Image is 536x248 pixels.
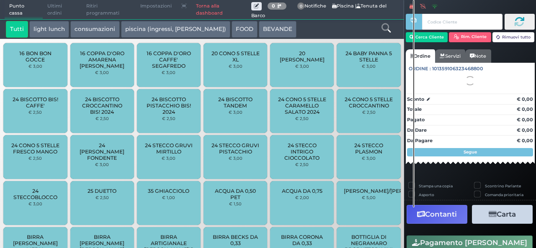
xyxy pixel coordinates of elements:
a: Servizi [435,49,465,63]
button: Cerca Cliente [406,32,448,42]
span: 0 [297,3,305,10]
a: Ordine [406,49,435,63]
button: consumazioni [70,21,119,38]
span: 24 [PERSON_NAME] FONDENTE [77,142,127,161]
input: Codice Cliente [422,14,502,30]
small: € 3,00 [28,201,42,206]
span: 24 BABY PANNA 5 STELLE [344,50,394,63]
button: Contanti [407,205,467,224]
span: 16 COPPA D'ORO AMARENA [PERSON_NAME] [77,50,127,69]
small: € 3,00 [229,64,242,69]
small: € 3,00 [229,156,242,161]
span: 16 BON BON GOCCE [10,50,60,63]
small: € 2,50 [95,195,109,200]
button: Carta [472,205,533,224]
b: 0 [272,3,275,9]
small: € 1,50 [229,201,242,206]
strong: Da Pagare [407,138,433,143]
small: € 2,50 [295,162,309,167]
span: Ritiri programmati [82,0,136,19]
span: 20 CONO 5 STELLE XL [211,50,260,63]
span: 24 BISCOTTO PISTACCHIO BIS! 2024 [144,96,194,115]
span: 24 STECCOBLOCCO [10,188,60,200]
small: € 3,00 [362,156,376,161]
strong: Da Dare [407,127,427,133]
label: Asporto [419,192,434,197]
small: € 5,00 [362,195,376,200]
span: 24 STECCO PLASMON [344,142,394,155]
small: € 2,50 [28,110,42,115]
small: € 3,00 [162,70,175,75]
button: light lunch [29,21,69,38]
span: ACQUA DA 0,50 PET [211,188,260,200]
span: Ordine : [409,65,431,72]
button: Tutti [6,21,28,38]
span: 24 CONO 5 STELLE CROCCANTINO [344,96,394,109]
span: 24 STECCO GRUVI MIRTILLO [144,142,194,155]
small: € 3,00 [229,110,242,115]
small: € 3,00 [162,156,175,161]
span: 24 CONO 5 STELLE CARAMELLO SALATO 2024 [277,96,327,115]
button: piscina (ingressi, [PERSON_NAME]) [121,21,230,38]
strong: € 0,00 [517,106,533,112]
span: 35 GHIACCIOLO [148,188,189,194]
button: FOOD [232,21,258,38]
strong: Totale [407,106,422,112]
span: 24 BISCOTTO BIS! CAFFE' [10,96,60,109]
small: € 1,00 [162,195,175,200]
small: € 2,00 [295,195,309,200]
span: 16 COPPA D'ORO CAFFE' SEGAFREDO [144,50,194,69]
span: BIRRA BECKS DA 0,33 [211,234,260,246]
span: 24 BISCOTTO TANDEM [211,96,260,109]
span: 25 DUETTO [88,188,116,194]
button: BEVANDE [259,21,296,38]
small: € 2,50 [295,116,309,121]
span: 101359106323468800 [432,65,483,72]
label: Scontrino Parlante [485,183,521,189]
strong: Segue [464,149,477,155]
span: [PERSON_NAME]/[PERSON_NAME] [344,188,435,194]
small: € 3,00 [28,64,42,69]
strong: € 0,00 [517,96,533,102]
a: Note [465,49,491,63]
small: € 3,00 [95,162,109,167]
a: Torna alla dashboard [191,0,251,19]
button: Rimuovi tutto [492,32,535,42]
span: Ultimi ordini [43,0,82,19]
span: 20 [PERSON_NAME] [277,50,327,63]
strong: € 0,00 [517,117,533,123]
label: Stampa una copia [419,183,453,189]
small: € 2,50 [95,116,109,121]
span: 24 CONO 5 STELLE FRESCO MANGO [10,142,60,155]
span: 24 BISCOTTO CROCCANTINO BIS! 2024 [77,96,127,115]
strong: Pagato [407,117,425,123]
label: Comanda prioritaria [485,192,523,197]
span: Punto cassa [5,0,43,19]
small: € 3,00 [95,70,109,75]
span: ACQUA DA 0,75 [282,188,322,194]
small: € 3,00 [295,64,309,69]
span: 24 STECCO INTRIGO CIOCCOLATO [277,142,327,161]
small: € 2,50 [162,116,175,121]
span: Impostazioni [136,0,176,12]
strong: € 0,00 [517,138,533,143]
strong: Sconto [407,96,424,103]
small: € 2,50 [362,110,376,115]
small: € 2,50 [28,156,42,161]
button: Rim. Cliente [449,32,491,42]
small: € 3,00 [362,64,376,69]
strong: € 0,00 [517,127,533,133]
span: 24 STECCO GRUVI PISTACCHIO [211,142,260,155]
span: BIRRA CORONA DA 0,33 [277,234,327,246]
